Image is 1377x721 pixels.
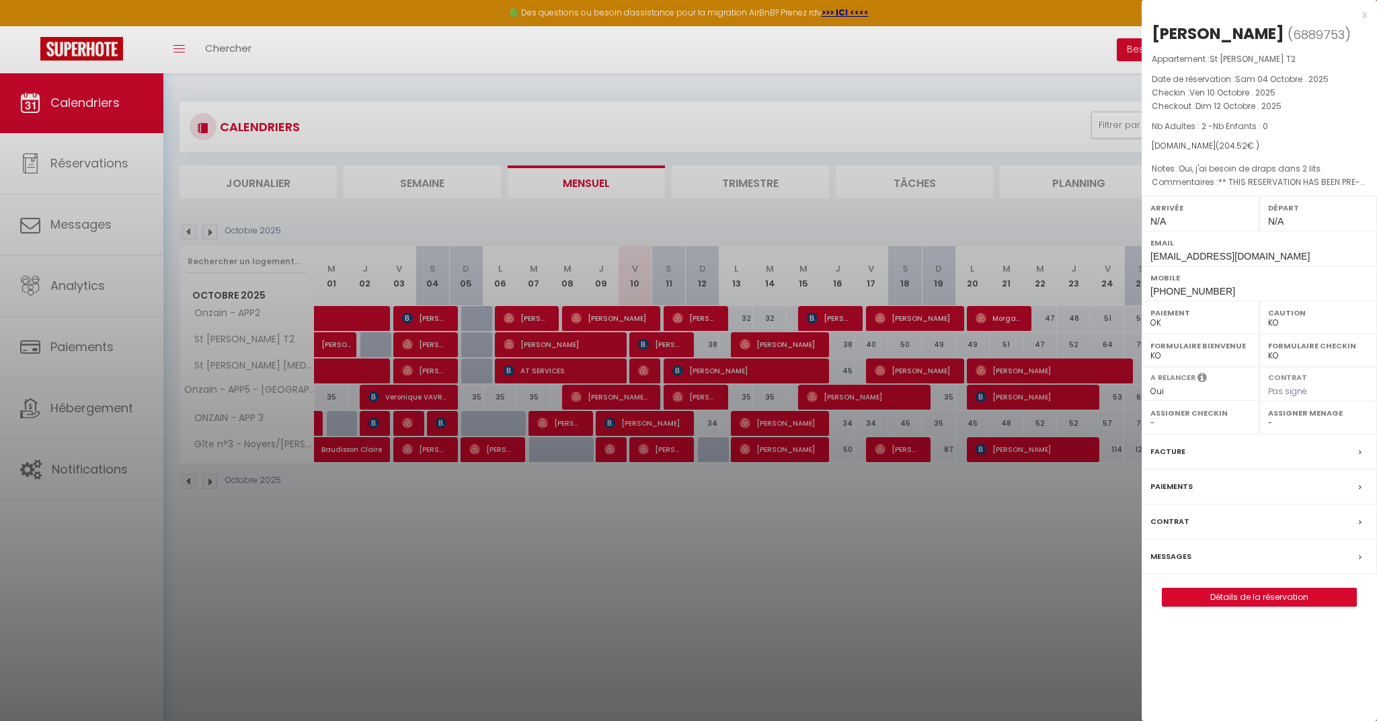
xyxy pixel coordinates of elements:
[1268,385,1307,397] span: Pas signé
[1219,140,1247,151] span: 204.52
[1268,339,1368,352] label: Formulaire Checkin
[1293,26,1345,43] span: 6889753
[1150,480,1193,494] label: Paiements
[1150,201,1251,215] label: Arrivée
[1152,140,1367,153] div: [DOMAIN_NAME]
[1150,306,1251,319] label: Paiement
[1150,216,1166,227] span: N/A
[1268,306,1368,319] label: Caution
[1150,339,1251,352] label: Formulaire Bienvenue
[1179,163,1323,174] span: Oui, j'ai besoin de draps dans 2 lits.
[1152,23,1284,44] div: [PERSON_NAME]
[1150,549,1191,564] label: Messages
[1152,73,1367,86] p: Date de réservation :
[1150,515,1189,529] label: Contrat
[1152,100,1367,113] p: Checkout :
[1142,7,1367,23] div: x
[1150,251,1310,262] span: [EMAIL_ADDRESS][DOMAIN_NAME]
[1268,216,1284,227] span: N/A
[1268,406,1368,420] label: Assigner Menage
[1268,372,1307,381] label: Contrat
[1197,372,1207,387] i: Sélectionner OUI si vous souhaiter envoyer les séquences de messages post-checkout
[1152,162,1367,176] p: Notes :
[1195,100,1282,112] span: Dim 12 Octobre . 2025
[1150,372,1195,383] label: A relancer
[1150,406,1251,420] label: Assigner Checkin
[1150,286,1235,297] span: [PHONE_NUMBER]
[1152,176,1367,189] p: Commentaires :
[1213,120,1268,132] span: Nb Enfants : 0
[1235,73,1329,85] span: Sam 04 Octobre . 2025
[1152,52,1367,66] p: Appartement :
[1150,445,1185,459] label: Facture
[1162,588,1357,607] button: Détails de la réservation
[1150,271,1368,284] label: Mobile
[1288,25,1351,44] span: ( )
[1216,140,1259,151] span: ( € )
[1210,53,1296,65] span: St [PERSON_NAME] T2
[1163,589,1356,606] a: Détails de la réservation
[1152,120,1268,132] span: Nb Adultes : 2 -
[1150,236,1368,250] label: Email
[1189,87,1275,98] span: Ven 10 Octobre . 2025
[1268,201,1368,215] label: Départ
[1152,86,1367,100] p: Checkin :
